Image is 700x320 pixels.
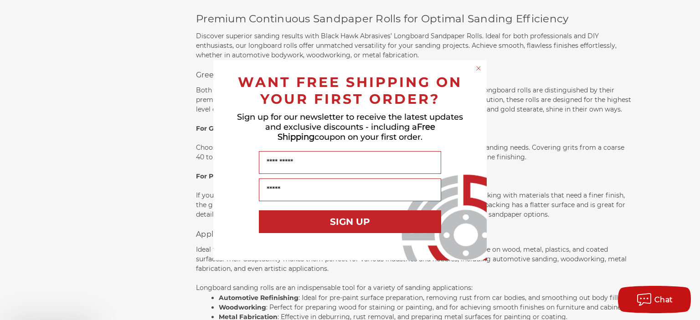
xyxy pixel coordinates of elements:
button: Chat [618,286,691,313]
span: Chat [654,295,673,304]
button: SIGN UP [259,210,441,233]
span: Sign up for our newsletter to receive the latest updates and exclusive discounts - including a co... [237,112,463,142]
span: Free Shipping [278,122,435,142]
button: Close dialog [474,64,483,73]
span: WANT FREE SHIPPING ON YOUR FIRST ORDER? [238,74,462,107]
